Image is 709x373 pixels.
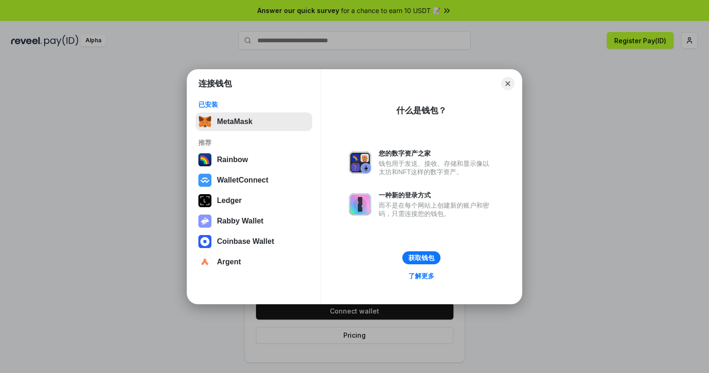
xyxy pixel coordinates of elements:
div: Rabby Wallet [217,217,263,225]
img: svg+xml,%3Csvg%20width%3D%2228%22%20height%3D%2228%22%20viewBox%3D%220%200%2028%2028%22%20fill%3D... [198,255,211,268]
button: 获取钱包 [402,251,440,264]
button: Coinbase Wallet [196,232,312,251]
button: WalletConnect [196,171,312,190]
img: svg+xml,%3Csvg%20width%3D%2228%22%20height%3D%2228%22%20viewBox%3D%220%200%2028%2028%22%20fill%3D... [198,235,211,248]
img: svg+xml,%3Csvg%20xmlns%3D%22http%3A%2F%2Fwww.w3.org%2F2000%2Fsvg%22%20fill%3D%22none%22%20viewBox... [349,193,371,216]
img: svg+xml,%3Csvg%20xmlns%3D%22http%3A%2F%2Fwww.w3.org%2F2000%2Fsvg%22%20fill%3D%22none%22%20viewBox... [349,151,371,174]
div: Ledger [217,196,242,205]
button: Argent [196,253,312,271]
button: Close [501,77,514,90]
div: Rainbow [217,156,248,164]
img: svg+xml,%3Csvg%20xmlns%3D%22http%3A%2F%2Fwww.w3.org%2F2000%2Fsvg%22%20fill%3D%22none%22%20viewBox... [198,215,211,228]
div: 已安装 [198,100,309,109]
div: 一种新的登录方式 [379,191,494,199]
button: MetaMask [196,112,312,131]
div: 了解更多 [408,272,434,280]
button: Ledger [196,191,312,210]
button: Rainbow [196,151,312,169]
div: 钱包用于发送、接收、存储和显示像以太坊和NFT这样的数字资产。 [379,159,494,176]
div: 推荐 [198,138,309,147]
h1: 连接钱包 [198,78,232,89]
div: 获取钱包 [408,254,434,262]
button: Rabby Wallet [196,212,312,230]
div: WalletConnect [217,176,269,184]
div: 您的数字资产之家 [379,149,494,157]
img: svg+xml,%3Csvg%20width%3D%22120%22%20height%3D%22120%22%20viewBox%3D%220%200%20120%20120%22%20fil... [198,153,211,166]
div: Coinbase Wallet [217,237,274,246]
img: svg+xml,%3Csvg%20xmlns%3D%22http%3A%2F%2Fwww.w3.org%2F2000%2Fsvg%22%20width%3D%2228%22%20height%3... [198,194,211,207]
div: Argent [217,258,241,266]
div: 而不是在每个网站上创建新的账户和密码，只需连接您的钱包。 [379,201,494,218]
a: 了解更多 [403,270,440,282]
img: svg+xml,%3Csvg%20width%3D%2228%22%20height%3D%2228%22%20viewBox%3D%220%200%2028%2028%22%20fill%3D... [198,174,211,187]
div: MetaMask [217,118,252,126]
img: svg+xml,%3Csvg%20fill%3D%22none%22%20height%3D%2233%22%20viewBox%3D%220%200%2035%2033%22%20width%... [198,115,211,128]
div: 什么是钱包？ [396,105,446,116]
